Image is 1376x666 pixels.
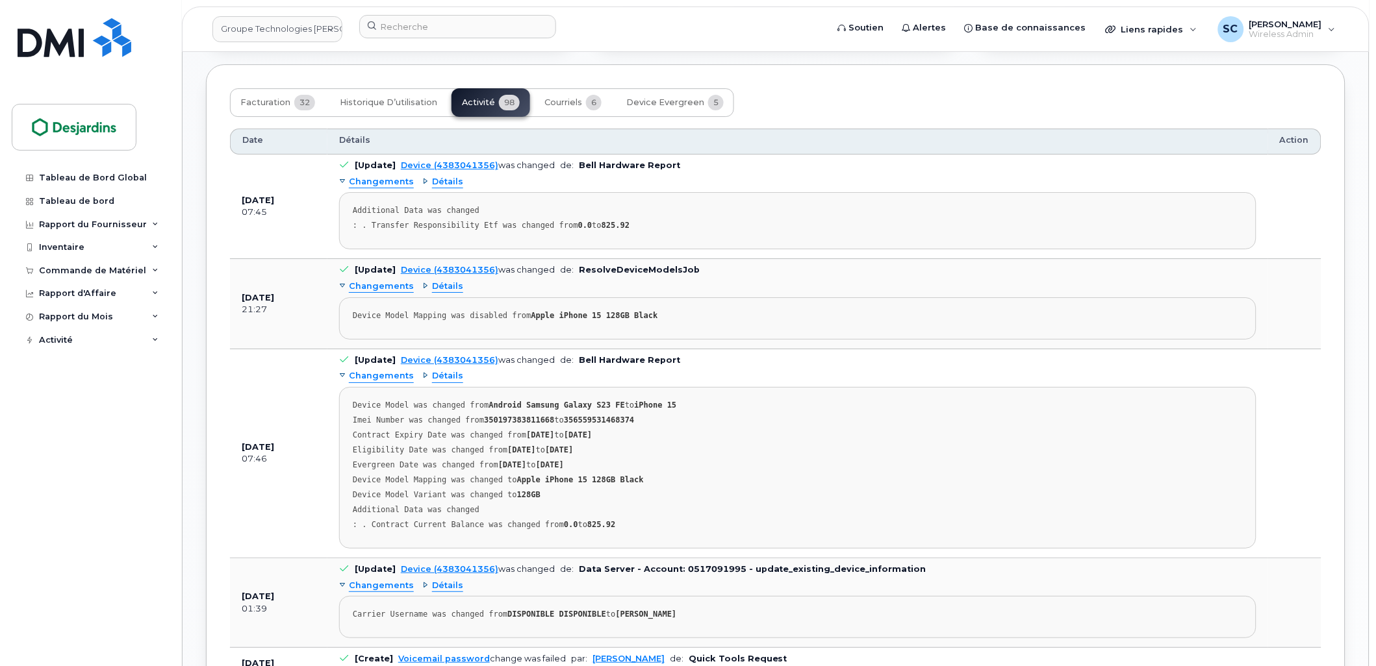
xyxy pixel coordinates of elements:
[294,95,315,110] span: 32
[484,415,554,425] strong: 350197383811668
[507,610,606,619] strong: DISPONIBLE DISPONIBLE
[355,355,396,365] b: [Update]
[240,97,290,108] span: Facturation
[353,311,1243,321] div: Device Model Mapping was disabled from
[242,591,274,601] b: [DATE]
[401,564,498,574] a: Device (4383041356)
[560,564,574,574] span: de:
[353,475,1243,485] div: Device Model Mapping was changed to
[242,293,274,302] b: [DATE]
[401,355,498,365] a: Device (4383041356)
[579,265,700,275] b: ResolveDeviceModelsJob
[708,95,724,110] span: 5
[579,160,680,170] b: Bell Hardware Report
[212,16,342,42] a: Groupe Technologies Desjardins
[517,490,541,499] strong: 128GB
[526,430,554,439] strong: [DATE]
[670,654,683,663] span: de:
[401,160,498,170] a: Device (4383041356)
[544,97,582,108] span: Courriels
[432,580,463,592] span: Détails
[353,221,1243,230] div: : . Transfer Responsibility Etf was changed from to
[498,460,526,469] strong: [DATE]
[432,370,463,382] span: Détails
[564,430,592,439] strong: [DATE]
[1097,16,1206,42] div: Liens rapides
[353,460,1243,470] div: Evergreen Date was changed from to
[536,460,564,469] strong: [DATE]
[398,654,490,663] a: Voicemail password
[353,206,1243,216] div: Additional Data was changed
[355,160,396,170] b: [Update]
[242,304,316,315] div: 21:27
[355,564,396,574] b: [Update]
[507,445,535,454] strong: [DATE]
[829,15,893,41] a: Soutien
[401,355,555,365] div: was changed
[1249,29,1322,40] span: Wireless Admin
[353,610,1243,619] div: Carrier Username was changed from to
[560,160,574,170] span: de:
[353,415,1243,425] div: Imei Number was changed from to
[349,580,414,592] span: Changements
[545,445,573,454] strong: [DATE]
[355,654,393,663] b: [Create]
[349,370,414,382] span: Changements
[398,654,566,663] div: change was failed
[579,564,926,574] b: Data Server - Account: 0517091995 - update_existing_device_information
[349,176,414,188] span: Changements
[1121,24,1184,34] span: Liens rapides
[242,453,316,465] div: 07:46
[401,564,555,574] div: was changed
[353,520,1243,530] div: : . Contract Current Balance was changed from to
[560,355,574,365] span: de:
[355,265,396,275] b: [Update]
[626,97,704,108] span: Device Evergreen
[339,134,370,146] span: Détails
[353,490,1243,500] div: Device Model Variant was changed to
[242,134,263,146] span: Date
[1209,16,1345,42] div: Sylvie Couture
[340,97,437,108] span: Historique d’utilisation
[353,401,1243,410] div: Device Model was changed from to
[579,355,680,365] b: Bell Hardware Report
[893,15,956,41] a: Alertes
[689,654,787,663] b: Quick Tools Request
[564,415,634,425] strong: 356559531468374
[1249,19,1322,29] span: [PERSON_NAME]
[531,311,658,320] strong: Apple iPhone 15 128GB Black
[578,221,592,230] strong: 0.0
[349,280,414,293] span: Changements
[849,21,884,34] span: Soutien
[571,654,587,663] span: par:
[353,505,1243,515] div: Additional Data was changed
[587,520,615,529] strong: 825.92
[586,95,602,110] span: 6
[242,206,316,218] div: 07:45
[401,160,555,170] div: was changed
[592,654,665,663] a: [PERSON_NAME]
[489,401,626,410] strong: Android Samsung Galaxy S23 FE
[616,610,677,619] strong: [PERSON_NAME]
[432,280,463,293] span: Détails
[242,442,274,452] b: [DATE]
[564,520,578,529] strong: 0.0
[353,445,1243,455] div: Eligibility Date was changed from to
[956,15,1095,41] a: Base de connaissances
[913,21,947,34] span: Alertes
[432,176,463,188] span: Détails
[242,603,316,615] div: 01:39
[517,475,644,484] strong: Apple iPhone 15 128GB Black
[401,265,498,275] a: Device (4383041356)
[634,401,676,410] strong: iPhone 15
[359,15,556,38] input: Recherche
[1223,21,1238,37] span: SC
[602,221,630,230] strong: 825.92
[560,265,574,275] span: de:
[1268,129,1321,154] th: Action
[353,430,1243,440] div: Contract Expiry Date was changed from to
[242,195,274,205] b: [DATE]
[976,21,1086,34] span: Base de connaissances
[401,265,555,275] div: was changed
